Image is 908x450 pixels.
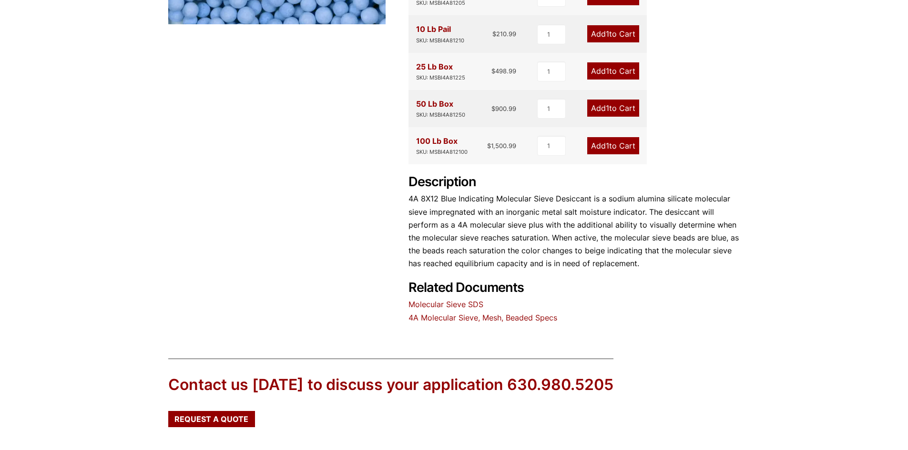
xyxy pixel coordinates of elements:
[416,36,464,45] div: SKU: MSBI4A81210
[491,67,516,75] bdi: 498.99
[491,67,495,75] span: $
[492,30,496,38] span: $
[487,142,516,150] bdi: 1,500.99
[606,29,609,39] span: 1
[606,103,609,113] span: 1
[416,73,465,82] div: SKU: MSBI4A81225
[408,300,483,309] a: Molecular Sieve SDS
[416,110,465,120] div: SKU: MSBI4A81250
[491,105,516,112] bdi: 900.99
[408,174,740,190] h2: Description
[174,415,248,423] span: Request a Quote
[416,148,468,157] div: SKU: MSBI4A812100
[491,105,495,112] span: $
[587,62,639,80] a: Add1to Cart
[168,411,255,427] a: Request a Quote
[492,30,516,38] bdi: 210.99
[408,313,557,322] a: 4A Molecular Sieve, Mesh, Beaded Specs
[587,25,639,42] a: Add1to Cart
[416,135,468,157] div: 100 Lb Box
[168,374,613,396] div: Contact us [DATE] to discuss your application 630.980.5205
[587,100,639,117] a: Add1to Cart
[606,141,609,150] span: 1
[416,60,465,82] div: 25 Lb Box
[587,137,639,154] a: Add1to Cart
[408,192,740,270] p: 4A 8X12 Blue Indicating Molecular Sieve Desiccant is a sodium alumina silicate molecular sieve im...
[416,98,465,120] div: 50 Lb Box
[606,66,609,76] span: 1
[416,23,464,45] div: 10 Lb Pail
[487,142,491,150] span: $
